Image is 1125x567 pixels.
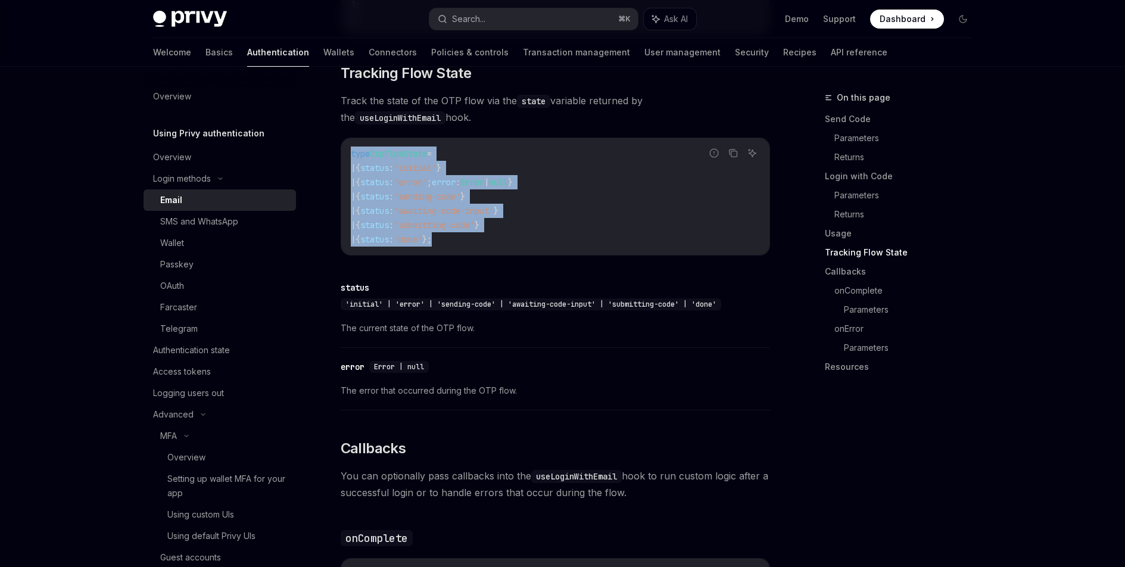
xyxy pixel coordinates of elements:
[394,220,475,230] span: 'submitting-code'
[160,322,198,336] div: Telegram
[160,550,221,565] div: Guest accounts
[825,167,982,186] a: Login with Code
[394,177,427,188] span: 'error'
[837,91,890,105] span: On this page
[153,386,224,400] div: Logging users out
[494,205,498,216] span: }
[323,38,354,67] a: Wallets
[834,281,982,300] a: onComplete
[644,8,696,30] button: Ask AI
[844,300,982,319] a: Parameters
[167,507,234,522] div: Using custom UIs
[744,145,760,161] button: Ask AI
[825,224,982,243] a: Usage
[508,177,513,188] span: }
[834,129,982,148] a: Parameters
[144,382,296,404] a: Logging users out
[394,163,437,173] span: 'initial'
[834,186,982,205] a: Parameters
[360,234,389,245] span: status
[831,38,887,67] a: API reference
[437,163,441,173] span: }
[517,95,550,108] code: state
[452,12,485,26] div: Search...
[429,8,638,30] button: Search...⌘K
[394,191,460,202] span: 'sending-code'
[341,64,472,83] span: Tracking Flow State
[153,89,191,104] div: Overview
[356,205,360,216] span: {
[144,211,296,232] a: SMS and WhatsApp
[489,177,508,188] span: null
[427,148,432,159] span: =
[389,177,394,188] span: :
[341,92,770,126] span: Track the state of the OTP flow via the variable returned by the hook.
[167,472,289,500] div: Setting up wallet MFA for your app
[356,177,360,188] span: {
[341,384,770,398] span: The error that occurred during the OTP flow.
[825,357,982,376] a: Resources
[844,338,982,357] a: Parameters
[153,364,211,379] div: Access tokens
[834,205,982,224] a: Returns
[785,13,809,25] a: Demo
[374,362,424,372] span: Error | null
[644,38,721,67] a: User management
[369,38,417,67] a: Connectors
[153,38,191,67] a: Welcome
[351,205,356,216] span: |
[144,361,296,382] a: Access tokens
[823,13,856,25] a: Support
[356,234,360,245] span: {
[370,148,427,159] span: OtpFlowState
[475,220,479,230] span: }
[144,339,296,361] a: Authentication state
[834,319,982,338] a: onError
[144,318,296,339] a: Telegram
[389,163,394,173] span: :
[360,205,389,216] span: status
[160,279,184,293] div: OAuth
[706,145,722,161] button: Report incorrect code
[432,177,456,188] span: error
[341,321,770,335] span: The current state of the OTP flow.
[834,148,982,167] a: Returns
[664,13,688,25] span: Ask AI
[144,147,296,168] a: Overview
[144,297,296,318] a: Farcaster
[870,10,944,29] a: Dashboard
[144,232,296,254] a: Wallet
[360,220,389,230] span: status
[160,257,194,272] div: Passkey
[144,275,296,297] a: OAuth
[531,470,622,483] code: useLoginWithEmail
[144,468,296,504] a: Setting up wallet MFA for your app
[153,126,264,141] h5: Using Privy authentication
[153,407,194,422] div: Advanced
[523,38,630,67] a: Transaction management
[247,38,309,67] a: Authentication
[360,163,389,173] span: status
[460,177,484,188] span: Error
[389,205,394,216] span: :
[341,468,770,501] span: You can optionally pass callbacks into the hook to run custom logic after a successful login or t...
[341,282,369,294] div: status
[725,145,741,161] button: Copy the contents from the code block
[351,191,356,202] span: |
[167,529,255,543] div: Using default Privy UIs
[351,177,356,188] span: |
[351,234,356,245] span: |
[341,361,364,373] div: error
[427,177,432,188] span: ;
[144,525,296,547] a: Using default Privy UIs
[431,38,509,67] a: Policies & controls
[422,234,432,245] span: };
[953,10,973,29] button: Toggle dark mode
[456,177,460,188] span: :
[160,300,197,314] div: Farcaster
[351,220,356,230] span: |
[360,177,389,188] span: status
[356,191,360,202] span: {
[153,172,211,186] div: Login methods
[351,148,370,159] span: type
